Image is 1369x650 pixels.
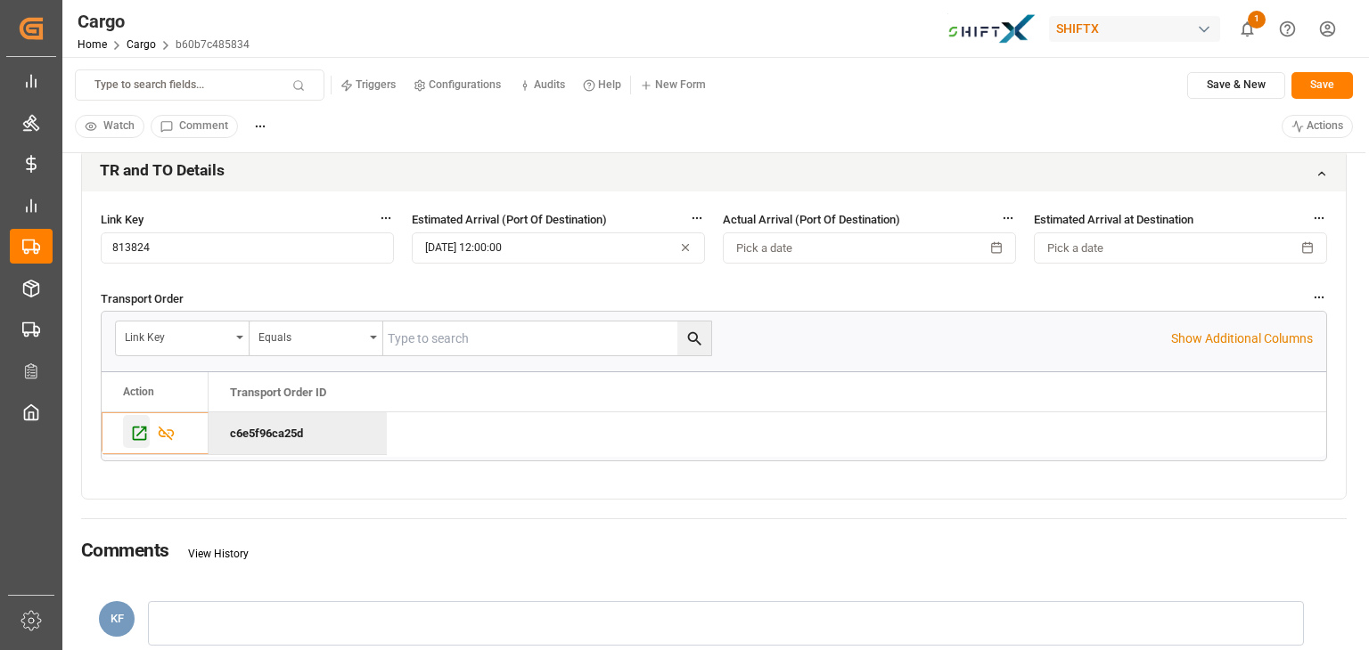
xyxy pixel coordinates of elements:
button: Help [574,72,630,99]
p: Show Additional Columns [1171,329,1313,348]
p: Type to search fields... [94,77,204,93]
small: Help [598,79,621,90]
button: New Form [631,72,715,99]
button: Audits [510,72,574,99]
button: Watch [75,115,144,138]
input: Type to search [383,321,711,355]
span: Transport Order ID [230,386,326,399]
button: Type to search fields... [75,69,324,101]
a: Home [78,38,107,51]
span: Link Key [101,210,143,229]
button: show 1 new notifications [1227,9,1267,49]
button: Pick a date [723,232,1016,264]
span: Comment [179,118,228,134]
img: Bildschirmfoto%202024-11-13%20um%2009.31.44.png_1731487080.png [947,13,1037,45]
button: Comment [151,115,238,138]
small: Audits [534,79,565,90]
div: Cargo [78,8,250,35]
small: Configurations [429,79,501,90]
button: Actions [1282,115,1354,138]
span: Pick a date [1047,240,1103,256]
span: KF [111,612,124,625]
button: open menu [250,321,383,355]
button: search button [677,321,711,355]
button: SHIFTX [1049,12,1227,45]
h2: TR and TO Details [100,159,225,182]
button: Configurations [405,72,510,99]
button: [DATE] 12:00:00 [412,232,705,264]
div: c6e5f96ca25d [209,412,387,454]
span: Pick a date [736,240,792,256]
span: 1 [1248,11,1266,28]
button: open menu [116,321,250,355]
button: Save [1291,72,1353,99]
small: New Form [655,79,706,90]
div: SHIFTX [1049,16,1220,42]
div: Link Key [125,325,230,345]
div: Equals [258,325,364,345]
div: Action [123,386,154,398]
a: Cargo [127,38,156,51]
a: View History [188,548,249,560]
small: Triggers [356,79,396,90]
button: Triggers [332,72,405,99]
span: Actual Arrival (Port Of Destination) [723,210,900,229]
span: Estimated Arrival at Destination [1034,210,1193,229]
div: Press SPACE to deselect this row. [209,412,387,455]
button: Save & New [1187,72,1285,99]
h3: Comments [81,538,169,563]
span: Watch [103,118,135,134]
div: Press SPACE to deselect this row. [102,412,209,455]
span: Transport Order [101,289,184,308]
button: Pick a date [1034,232,1327,264]
button: Help Center [1267,9,1308,49]
span: Estimated Arrival (Port Of Destination) [412,210,607,229]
